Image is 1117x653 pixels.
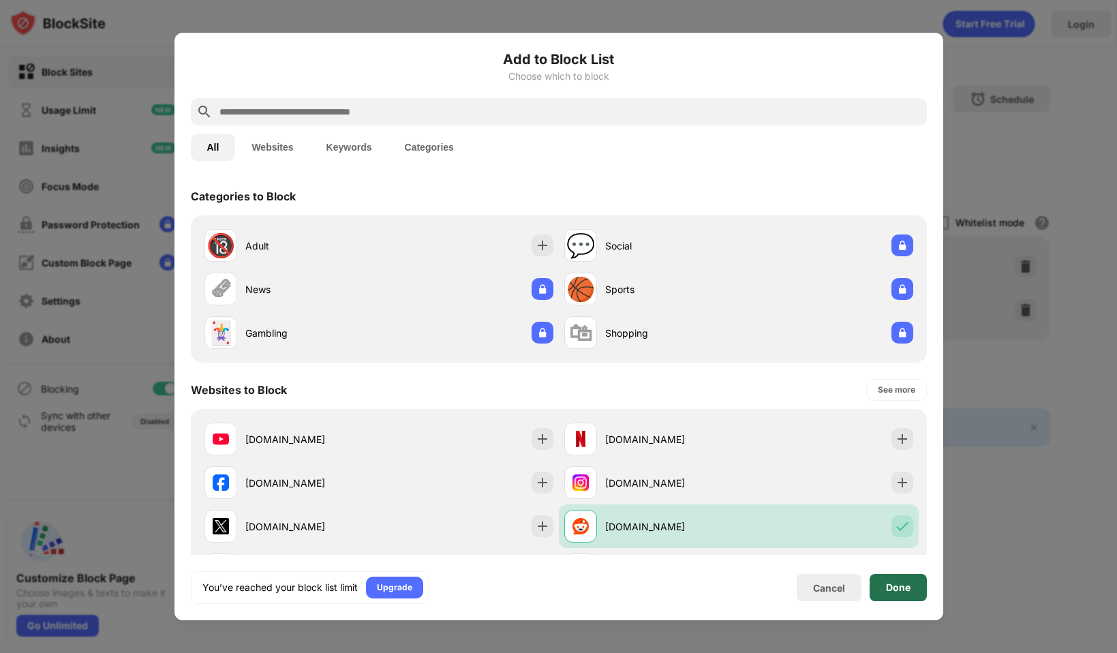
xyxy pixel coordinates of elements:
[202,581,358,594] div: You’ve reached your block list limit
[605,476,739,490] div: [DOMAIN_NAME]
[206,232,235,260] div: 🔞
[245,239,379,253] div: Adult
[310,134,388,161] button: Keywords
[213,431,229,447] img: favicons
[196,104,213,120] img: search.svg
[572,474,589,491] img: favicons
[213,474,229,491] img: favicons
[572,518,589,534] img: favicons
[566,232,595,260] div: 💬
[605,326,739,340] div: Shopping
[191,189,296,203] div: Categories to Block
[878,383,915,397] div: See more
[235,134,309,161] button: Websites
[605,519,739,534] div: [DOMAIN_NAME]
[605,282,739,297] div: Sports
[245,476,379,490] div: [DOMAIN_NAME]
[886,582,911,593] div: Done
[245,282,379,297] div: News
[191,71,927,82] div: Choose which to block
[388,134,470,161] button: Categories
[191,383,287,397] div: Websites to Block
[605,239,739,253] div: Social
[206,319,235,347] div: 🃏
[569,319,592,347] div: 🛍
[572,431,589,447] img: favicons
[377,581,412,594] div: Upgrade
[245,326,379,340] div: Gambling
[191,49,927,70] h6: Add to Block List
[605,432,739,446] div: [DOMAIN_NAME]
[191,134,236,161] button: All
[566,275,595,303] div: 🏀
[209,275,232,303] div: 🗞
[213,518,229,534] img: favicons
[245,519,379,534] div: [DOMAIN_NAME]
[245,432,379,446] div: [DOMAIN_NAME]
[813,582,845,594] div: Cancel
